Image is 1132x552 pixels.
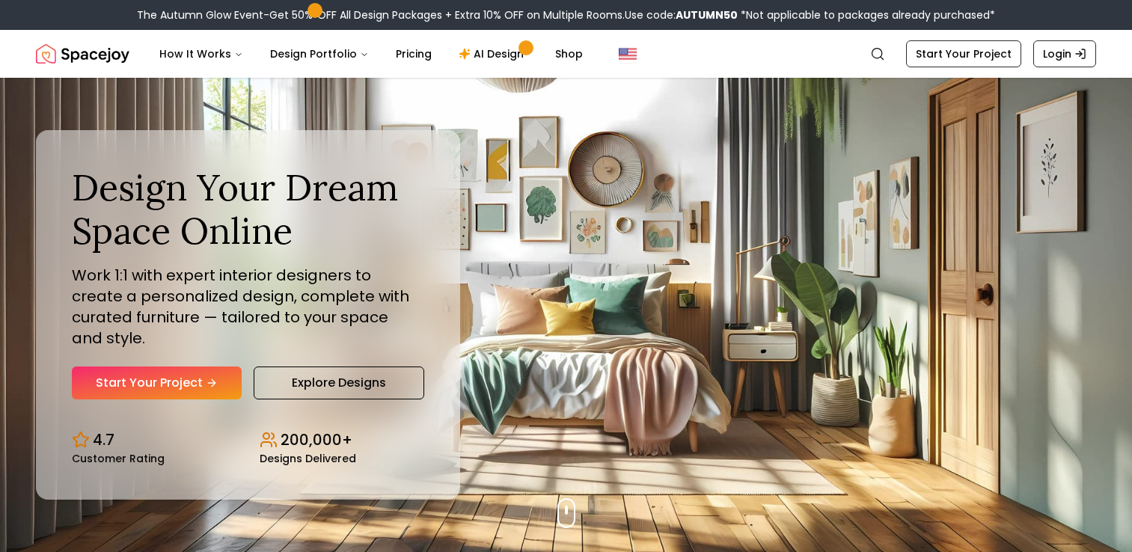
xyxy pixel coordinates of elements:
button: Design Portfolio [258,39,381,69]
a: Pricing [384,39,444,69]
span: Use code: [625,7,738,22]
a: Shop [543,39,595,69]
img: United States [619,45,637,63]
button: How It Works [147,39,255,69]
a: Spacejoy [36,39,129,69]
nav: Main [147,39,595,69]
div: The Autumn Glow Event-Get 50% OFF All Design Packages + Extra 10% OFF on Multiple Rooms. [137,7,995,22]
div: Design stats [72,417,424,464]
small: Designs Delivered [260,453,356,464]
p: 200,000+ [281,429,352,450]
p: Work 1:1 with expert interior designers to create a personalized design, complete with curated fu... [72,265,424,349]
h1: Design Your Dream Space Online [72,166,424,252]
a: Start Your Project [906,40,1021,67]
img: Spacejoy Logo [36,39,129,69]
nav: Global [36,30,1096,78]
a: AI Design [447,39,540,69]
small: Customer Rating [72,453,165,464]
a: Explore Designs [254,367,424,399]
p: 4.7 [93,429,114,450]
a: Login [1033,40,1096,67]
b: AUTUMN50 [676,7,738,22]
span: *Not applicable to packages already purchased* [738,7,995,22]
a: Start Your Project [72,367,242,399]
